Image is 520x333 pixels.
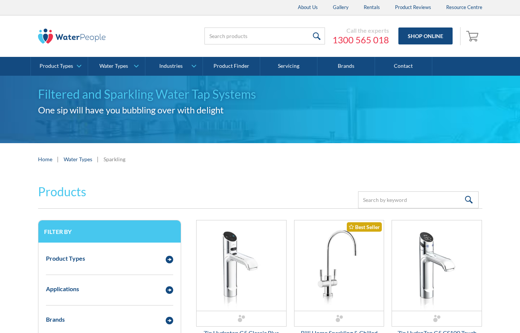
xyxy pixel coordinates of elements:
input: Search by keyword [358,191,479,208]
h1: Filtered and Sparkling Water Tap Systems [38,85,482,103]
h3: Filter by [44,228,175,235]
a: Brands [317,57,375,76]
a: Servicing [260,57,317,76]
h2: One sip will have you bubbling over with delight [38,103,482,117]
div: Brands [46,315,65,324]
div: Sparkling [104,155,125,163]
div: Applications [46,284,79,293]
div: Product Types [46,254,85,263]
div: Best Seller [347,222,382,232]
a: Product Types [31,57,88,76]
img: Billi Home Sparkling & Chilled (Residential) [294,220,384,311]
div: Industries [159,63,183,69]
div: | [56,154,60,163]
h2: Products [38,183,86,201]
a: Product Finder [203,57,260,76]
img: Zip HydroTap G5 CS100 Touch Free Wave Chilled Sparkling [392,220,482,311]
img: Zip Hydrotap G5 Classic Plus Chilled & Sparkling (Residential) [197,220,286,311]
img: The Water People [38,29,106,44]
a: Contact [375,57,432,76]
img: shopping cart [466,30,480,42]
div: Water Types [99,63,128,69]
input: Search products [204,27,325,44]
div: Product Types [40,63,73,69]
a: Shop Online [398,27,453,44]
a: Open cart [464,27,482,45]
div: Call the experts [332,27,389,34]
div: | [96,154,100,163]
a: Industries [145,57,202,76]
a: 1300 565 018 [332,34,389,46]
a: Water Types [88,57,145,76]
a: Home [38,155,52,163]
a: Water Types [64,155,92,163]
